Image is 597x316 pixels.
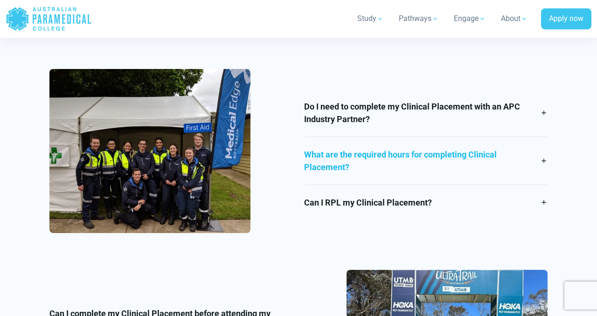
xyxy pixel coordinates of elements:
[304,137,548,185] a: What are the required hours for completing Clinical Placement?
[352,6,389,32] a: Study
[541,8,591,30] a: Apply now
[393,6,444,32] a: Pathways
[448,6,492,32] a: Engage
[495,6,534,32] a: About
[6,4,92,34] a: Australian Paramedical College
[304,89,548,137] a: Do I need to complete my Clinical Placement with an APC Industry Partner?
[304,185,548,220] a: Can I RPL my Clinical Placement?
